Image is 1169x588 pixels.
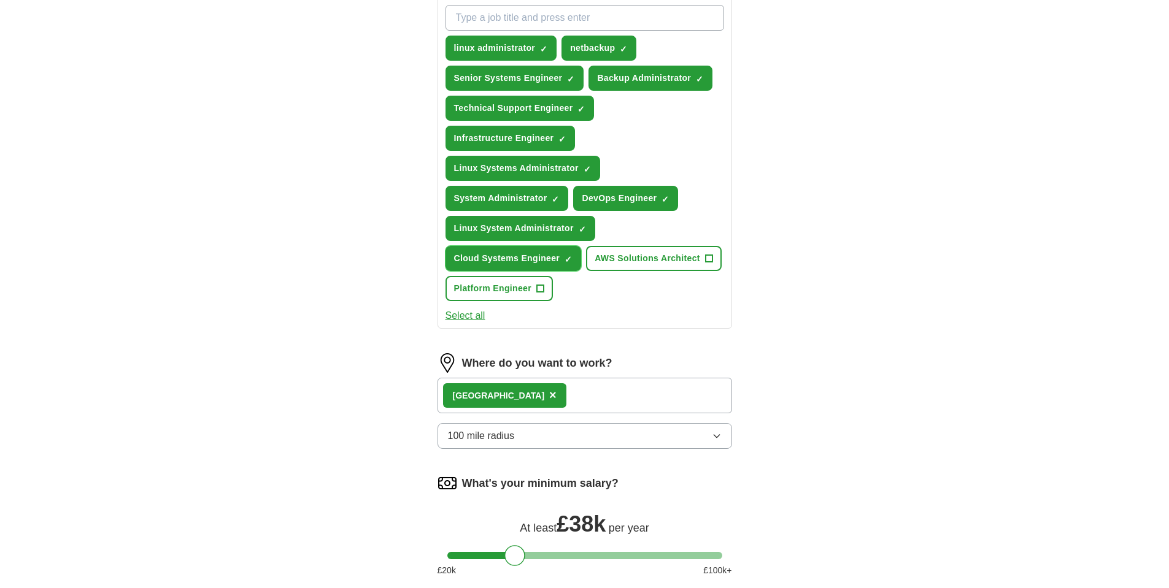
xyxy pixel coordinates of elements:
button: × [549,386,557,405]
img: location.png [438,353,457,373]
img: salary.png [438,473,457,493]
span: ✓ [567,74,574,84]
span: ✓ [579,224,586,234]
span: 100 mile radius [448,429,515,443]
span: ✓ [565,254,572,264]
button: Backup Administrator✓ [588,66,712,91]
span: per year [609,522,649,534]
button: Platform Engineer [446,276,554,301]
button: Linux System Administrator✓ [446,216,595,241]
span: Linux Systems Administrator [454,162,579,175]
label: Where do you want to work? [462,355,612,372]
span: Senior Systems Engineer [454,72,563,85]
span: At least [520,522,557,534]
button: Linux Systems Administrator✓ [446,156,600,181]
button: Infrastructure Engineer✓ [446,126,576,151]
span: £ 38k [557,511,606,536]
span: ✓ [584,164,591,174]
span: Linux System Administrator [454,222,574,235]
span: ✓ [540,44,547,54]
button: netbackup✓ [561,36,636,61]
button: Cloud Systems Engineer✓ [446,246,582,271]
span: ✓ [558,134,566,144]
input: Type a job title and press enter [446,5,724,31]
span: Platform Engineer [454,282,532,295]
span: linux administrator [454,42,536,55]
span: Technical Support Engineer [454,102,573,115]
span: DevOps Engineer [582,192,657,205]
span: ✓ [552,194,559,204]
span: Cloud Systems Engineer [454,252,560,265]
button: Technical Support Engineer✓ [446,96,595,121]
button: linux administrator✓ [446,36,557,61]
div: [GEOGRAPHIC_DATA] [453,389,545,402]
span: netbackup [570,42,615,55]
span: ✓ [662,194,669,204]
button: 100 mile radius [438,423,732,449]
label: What's your minimum salary? [462,475,619,492]
button: Senior Systems Engineer✓ [446,66,584,91]
span: ✓ [577,104,585,114]
span: AWS Solutions Architect [595,252,700,265]
span: £ 20 k [438,564,456,577]
button: Select all [446,308,485,323]
span: Infrastructure Engineer [454,132,554,145]
span: ✓ [620,44,627,54]
span: £ 100 k+ [703,564,731,577]
span: ✓ [696,74,703,84]
span: × [549,388,557,402]
button: AWS Solutions Architect [586,246,722,271]
button: System Administrator✓ [446,186,569,211]
span: Backup Administrator [597,72,691,85]
button: DevOps Engineer✓ [573,186,678,211]
span: System Administrator [454,192,547,205]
